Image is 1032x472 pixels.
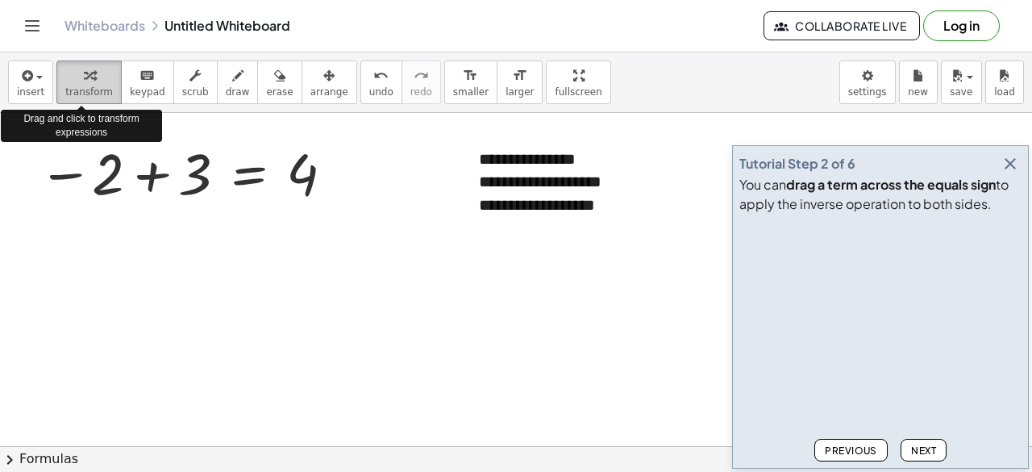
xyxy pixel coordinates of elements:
[121,61,174,104] button: keyboardkeypad
[410,86,432,98] span: redo
[373,66,389,86] i: undo
[739,175,1022,214] div: You can to apply the inverse operation to both sides.
[453,86,489,98] span: smaller
[402,61,441,104] button: redoredo
[19,13,45,39] button: Toggle navigation
[369,86,393,98] span: undo
[786,176,996,193] b: drag a term across the equals sign
[908,86,928,98] span: new
[64,18,145,34] a: Whiteboards
[414,66,429,86] i: redo
[950,86,972,98] span: save
[941,61,982,104] button: save
[923,10,1000,41] button: Log in
[777,19,906,33] span: Collaborate Live
[985,61,1024,104] button: load
[899,61,938,104] button: new
[310,86,348,98] span: arrange
[56,61,122,104] button: transform
[17,86,44,98] span: insert
[497,61,543,104] button: format_sizelarger
[1,110,162,142] div: Drag and click to transform expressions
[739,154,855,173] div: Tutorial Step 2 of 6
[546,61,610,104] button: fullscreen
[444,61,497,104] button: format_sizesmaller
[814,439,888,462] button: Previous
[825,445,877,457] span: Previous
[139,66,155,86] i: keyboard
[360,61,402,104] button: undoundo
[994,86,1015,98] span: load
[65,86,113,98] span: transform
[257,61,302,104] button: erase
[173,61,218,104] button: scrub
[848,86,887,98] span: settings
[839,61,896,104] button: settings
[911,445,936,457] span: Next
[764,11,920,40] button: Collaborate Live
[555,86,601,98] span: fullscreen
[226,86,250,98] span: draw
[130,86,165,98] span: keypad
[182,86,209,98] span: scrub
[506,86,534,98] span: larger
[302,61,357,104] button: arrange
[266,86,293,98] span: erase
[512,66,527,86] i: format_size
[463,66,478,86] i: format_size
[8,61,53,104] button: insert
[217,61,259,104] button: draw
[901,439,947,462] button: Next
